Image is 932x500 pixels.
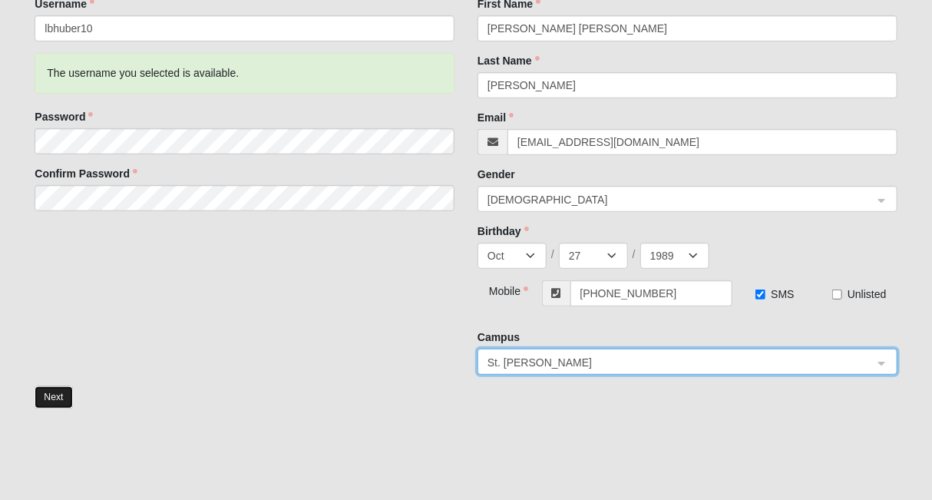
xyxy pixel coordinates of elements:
label: Campus [478,329,520,345]
span: / [633,247,636,262]
span: Unlisted [848,288,887,300]
label: Email [478,110,514,125]
label: Confirm Password [35,166,137,181]
span: St. Johns [487,354,860,371]
span: / [551,247,554,262]
input: SMS [755,290,765,300]
label: Last Name [478,53,540,68]
button: Next [35,386,72,409]
label: Birthday [478,224,529,239]
span: Female [487,191,874,208]
label: Password [35,109,93,124]
input: Unlisted [832,290,842,300]
div: Mobile [478,280,513,299]
label: Gender [478,167,515,182]
span: SMS [771,288,794,300]
div: The username you selected is available. [35,53,454,94]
